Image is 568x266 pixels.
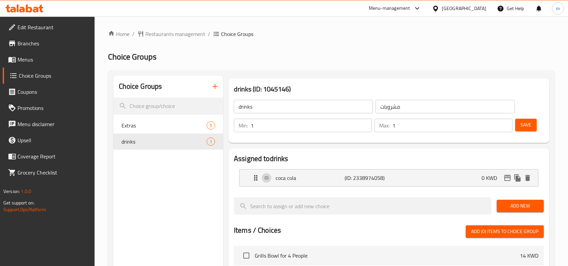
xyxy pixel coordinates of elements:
button: duplicate [512,173,523,183]
li: / [132,30,135,38]
a: Upsell [3,132,95,148]
a: Home [108,30,130,38]
nav: breadcrumb [108,30,555,38]
p: 0 KWD [482,174,502,182]
span: Choice Groups [108,49,156,64]
a: Coupons [3,84,95,100]
div: Menu-management [369,4,410,12]
a: Menus [3,51,95,68]
span: Save [521,121,531,129]
p: coca cola [276,174,345,182]
div: drinks1 [113,134,223,150]
h2: Choice Groups [119,81,162,91]
li: Expand [234,166,544,189]
h2: Items / Choices [234,225,281,235]
span: Coupons [17,88,90,96]
a: Promotions [3,100,95,116]
div: [GEOGRAPHIC_DATA] [442,5,486,12]
div: Extras5 [113,117,223,134]
span: Version: [3,187,20,196]
p: (ID: 2338974058) [345,174,391,182]
button: Add New [497,200,544,212]
button: Save [515,119,537,131]
input: search [234,197,491,215]
span: Menu disclaimer [17,120,90,128]
input: search [113,98,223,115]
span: Branches [17,39,90,47]
span: Choice Groups [221,30,253,38]
a: Restaurants management [137,30,205,38]
span: Add (0) items to choice group [471,227,538,236]
div: Expand [240,169,538,186]
p: 14 KWD [520,252,538,260]
span: Extras [121,121,207,129]
a: Grocery Checklist [3,164,95,181]
a: Choice Groups [3,68,95,84]
span: 1.0.0 [21,187,31,196]
span: Restaurants management [145,30,205,38]
button: edit [502,173,512,183]
p: Min: [239,121,248,129]
a: Menu disclaimer [3,116,95,132]
h2: Assigned to drinks [234,154,544,164]
span: 1 [207,139,215,145]
a: Edit Restaurant [3,19,95,35]
h3: drinks (ID: 1045146) [234,84,544,94]
button: Add (0) items to choice group [466,225,544,238]
span: Upsell [17,136,90,144]
span: Coverage Report [17,152,90,160]
li: / [208,30,210,38]
span: drinks [121,138,207,146]
span: m [556,5,560,12]
a: Branches [3,35,95,51]
span: Menus [17,55,90,64]
a: Support.OpsPlatform [3,205,46,214]
span: Add New [502,202,538,210]
p: Max: [379,121,390,129]
span: Grocery Checklist [17,168,90,177]
span: Select choice [239,249,253,263]
span: Get support on: [3,198,34,207]
span: Edit Restaurant [17,23,90,31]
span: Choice Groups [19,72,90,80]
span: 5 [207,122,215,129]
span: Promotions [17,104,90,112]
span: Grills Bowl for 4 People [255,252,520,260]
button: delete [523,173,533,183]
a: Coverage Report [3,148,95,164]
